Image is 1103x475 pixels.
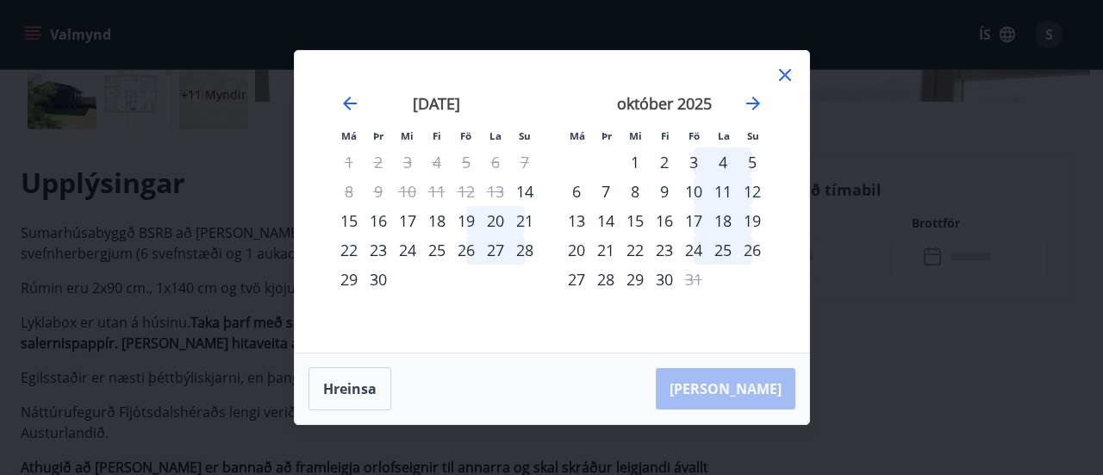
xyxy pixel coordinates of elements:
[708,147,738,177] td: Choose laugardagur, 4. október 2025 as your check-in date. It’s available.
[708,235,738,265] td: Choose laugardagur, 25. október 2025 as your check-in date. It’s available.
[452,177,481,206] td: Not available. föstudagur, 12. september 2025
[519,129,531,142] small: Su
[510,235,539,265] div: 28
[679,235,708,265] td: Choose föstudagur, 24. október 2025 as your check-in date. It’s available.
[679,177,708,206] div: 10
[650,206,679,235] td: Choose fimmtudagur, 16. október 2025 as your check-in date. It’s available.
[393,177,422,206] td: Not available. miðvikudagur, 10. september 2025
[308,367,391,410] button: Hreinsa
[364,206,393,235] div: 16
[591,177,620,206] div: 7
[510,177,539,206] td: Choose sunnudagur, 14. september 2025 as your check-in date. It’s available.
[650,235,679,265] td: Choose fimmtudagur, 23. október 2025 as your check-in date. It’s available.
[650,177,679,206] td: Choose fimmtudagur, 9. október 2025 as your check-in date. It’s available.
[562,265,591,294] td: Choose mánudagur, 27. október 2025 as your check-in date. It’s available.
[364,265,393,294] td: Choose þriðjudagur, 30. september 2025 as your check-in date. It’s available.
[708,206,738,235] div: 18
[334,265,364,294] div: 29
[341,129,357,142] small: Má
[393,206,422,235] div: 17
[679,265,708,294] div: Aðeins útritun í boði
[334,235,364,265] div: 22
[481,147,510,177] td: Not available. laugardagur, 6. september 2025
[620,177,650,206] div: 8
[591,206,620,235] div: 14
[679,206,708,235] td: Choose föstudagur, 17. október 2025 as your check-in date. It’s available.
[452,235,481,265] td: Choose föstudagur, 26. september 2025 as your check-in date. It’s available.
[334,206,364,235] td: Choose mánudagur, 15. september 2025 as your check-in date. It’s available.
[629,129,642,142] small: Mi
[340,93,360,114] div: Move backward to switch to the previous month.
[562,265,591,294] div: 27
[315,72,788,332] div: Calendar
[364,265,393,294] div: 30
[738,206,767,235] div: 19
[743,93,763,114] div: Move forward to switch to the next month.
[334,265,364,294] td: Choose mánudagur, 29. september 2025 as your check-in date. It’s available.
[422,206,452,235] div: 18
[364,147,393,177] td: Not available. þriðjudagur, 2. september 2025
[591,177,620,206] td: Choose þriðjudagur, 7. október 2025 as your check-in date. It’s available.
[601,129,612,142] small: Þr
[364,235,393,265] div: 23
[422,206,452,235] td: Choose fimmtudagur, 18. september 2025 as your check-in date. It’s available.
[364,206,393,235] td: Choose þriðjudagur, 16. september 2025 as your check-in date. It’s available.
[620,206,650,235] div: 15
[334,147,364,177] td: Not available. mánudagur, 1. september 2025
[481,235,510,265] td: Choose laugardagur, 27. september 2025 as your check-in date. It’s available.
[373,129,383,142] small: Þr
[489,129,502,142] small: La
[620,177,650,206] td: Choose miðvikudagur, 8. október 2025 as your check-in date. It’s available.
[738,177,767,206] td: Choose sunnudagur, 12. október 2025 as your check-in date. It’s available.
[422,235,452,265] td: Choose fimmtudagur, 25. september 2025 as your check-in date. It’s available.
[620,265,650,294] div: 29
[708,235,738,265] div: 25
[510,206,539,235] div: 21
[650,147,679,177] td: Choose fimmtudagur, 2. október 2025 as your check-in date. It’s available.
[591,235,620,265] div: 21
[718,129,730,142] small: La
[679,206,708,235] div: 17
[620,235,650,265] td: Choose miðvikudagur, 22. október 2025 as your check-in date. It’s available.
[738,235,767,265] td: Choose sunnudagur, 26. október 2025 as your check-in date. It’s available.
[452,235,481,265] div: 26
[650,177,679,206] div: 9
[650,147,679,177] div: 2
[620,206,650,235] td: Choose miðvikudagur, 15. október 2025 as your check-in date. It’s available.
[679,177,708,206] td: Choose föstudagur, 10. október 2025 as your check-in date. It’s available.
[708,206,738,235] td: Choose laugardagur, 18. október 2025 as your check-in date. It’s available.
[708,147,738,177] div: 4
[562,235,591,265] div: 20
[401,129,414,142] small: Mi
[393,235,422,265] td: Choose miðvikudagur, 24. september 2025 as your check-in date. It’s available.
[334,235,364,265] td: Choose mánudagur, 22. september 2025 as your check-in date. It’s available.
[591,235,620,265] td: Choose þriðjudagur, 21. október 2025 as your check-in date. It’s available.
[481,206,510,235] div: 20
[334,177,364,206] td: Not available. mánudagur, 8. september 2025
[738,147,767,177] td: Choose sunnudagur, 5. október 2025 as your check-in date. It’s available.
[650,206,679,235] div: 16
[562,206,591,235] td: Choose mánudagur, 13. október 2025 as your check-in date. It’s available.
[433,129,441,142] small: Fi
[452,206,481,235] div: 19
[738,235,767,265] div: 26
[679,235,708,265] div: 24
[334,206,364,235] div: 15
[738,206,767,235] td: Choose sunnudagur, 19. október 2025 as your check-in date. It’s available.
[510,147,539,177] td: Not available. sunnudagur, 7. september 2025
[679,147,708,177] td: Choose föstudagur, 3. október 2025 as your check-in date. It’s available.
[393,235,422,265] div: 24
[481,177,510,206] td: Not available. laugardagur, 13. september 2025
[620,235,650,265] div: 22
[460,129,471,142] small: Fö
[510,177,539,206] div: Aðeins innritun í boði
[738,177,767,206] div: 12
[413,93,460,114] strong: [DATE]
[620,147,650,177] div: 1
[661,129,670,142] small: Fi
[510,206,539,235] td: Choose sunnudagur, 21. september 2025 as your check-in date. It’s available.
[452,206,481,235] td: Choose föstudagur, 19. september 2025 as your check-in date. It’s available.
[422,235,452,265] div: 25
[422,177,452,206] td: Not available. fimmtudagur, 11. september 2025
[689,129,700,142] small: Fö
